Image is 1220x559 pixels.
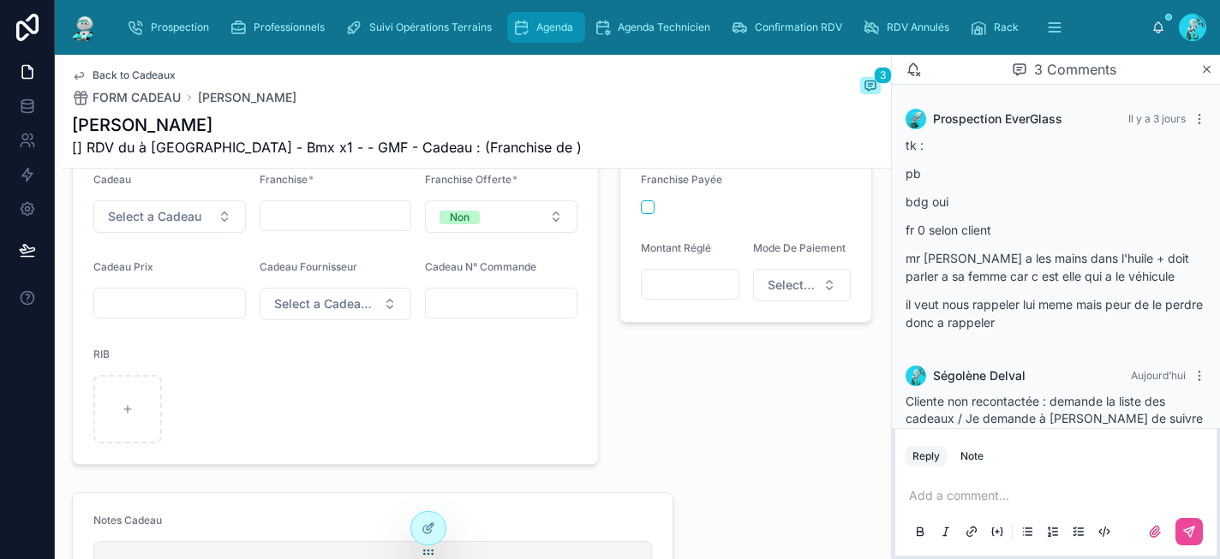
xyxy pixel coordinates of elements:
a: Agenda [507,12,585,43]
span: Cadeau [93,173,131,186]
span: Confirmation RDV [755,21,842,34]
button: 3 [860,77,881,98]
a: Agenda Technicien [589,12,722,43]
span: FORM CADEAU [93,89,181,106]
p: pb [906,164,1206,182]
span: Select a Cadeau [108,208,201,225]
span: Prospection [151,21,209,34]
span: Ségolène Delval [933,367,1026,384]
p: il veut nous rappeler lui meme mais peur de le perdre donc a rappeler [906,295,1206,331]
span: Select a Franchise Mode De Paiement [768,277,816,294]
button: Select Button [753,269,852,301]
span: 3 [874,67,892,84]
span: Aujourd’hui [1131,369,1186,382]
button: Select Button [260,288,412,320]
span: Cadeau Prix [93,260,153,273]
span: Mode De Paiement [753,241,846,254]
span: Agenda Technicien [618,21,710,34]
a: RDV Annulés [858,12,961,43]
span: Back to Cadeaux [93,68,176,82]
span: Franchise Payée [641,173,722,186]
span: Professionnels [254,21,325,34]
a: Rack [965,12,1031,43]
img: App logo [69,14,99,41]
span: Cadeau Fournisseur [260,260,357,273]
span: RIB [93,348,110,360]
span: Franchise [260,173,308,186]
p: bdg oui [906,193,1206,211]
div: Non [450,211,469,224]
button: Note [954,446,990,467]
span: Prospection EverGlass [933,110,1062,128]
span: Suivi Opérations Terrains [369,21,492,34]
span: Notes Cadeau [93,514,162,526]
a: Suivi Opérations Terrains [340,12,504,43]
a: [PERSON_NAME] [198,89,296,106]
a: Confirmation RDV [726,12,854,43]
p: mr [PERSON_NAME] a les mains dans l'huile + doit parler a sa femme car c est elle qui a le véhicule [906,249,1206,285]
span: Select a Cadeau Fournisseur [274,295,377,312]
p: tk : [906,136,1206,154]
span: Cadeau N° Commande [425,260,536,273]
span: Montant Réglé [641,241,711,254]
p: fr 0 selon client [906,221,1206,239]
span: Agenda [536,21,573,34]
span: RDV Annulés [887,21,949,34]
span: Cliente non recontactée : demande la liste des cadeaux / Je demande à [PERSON_NAME] de suivre [906,394,1203,425]
button: Select Button [425,200,577,233]
div: Note [960,449,984,463]
span: Franchise Offerte [425,173,511,186]
span: Rack [994,21,1019,34]
span: 3 Comments [1034,59,1116,80]
h1: [PERSON_NAME] [72,113,582,137]
a: Prospection [122,12,221,43]
a: Back to Cadeaux [72,68,176,82]
a: Professionnels [224,12,337,43]
span: [] RDV du à [GEOGRAPHIC_DATA] - Bmx x1 - - GMF - Cadeau : (Franchise de ) [72,137,582,158]
button: Reply [906,446,947,467]
span: Il y a 3 jours [1128,112,1186,125]
button: Select Button [93,200,246,233]
div: scrollable content [113,9,1151,46]
a: FORM CADEAU [72,89,181,106]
